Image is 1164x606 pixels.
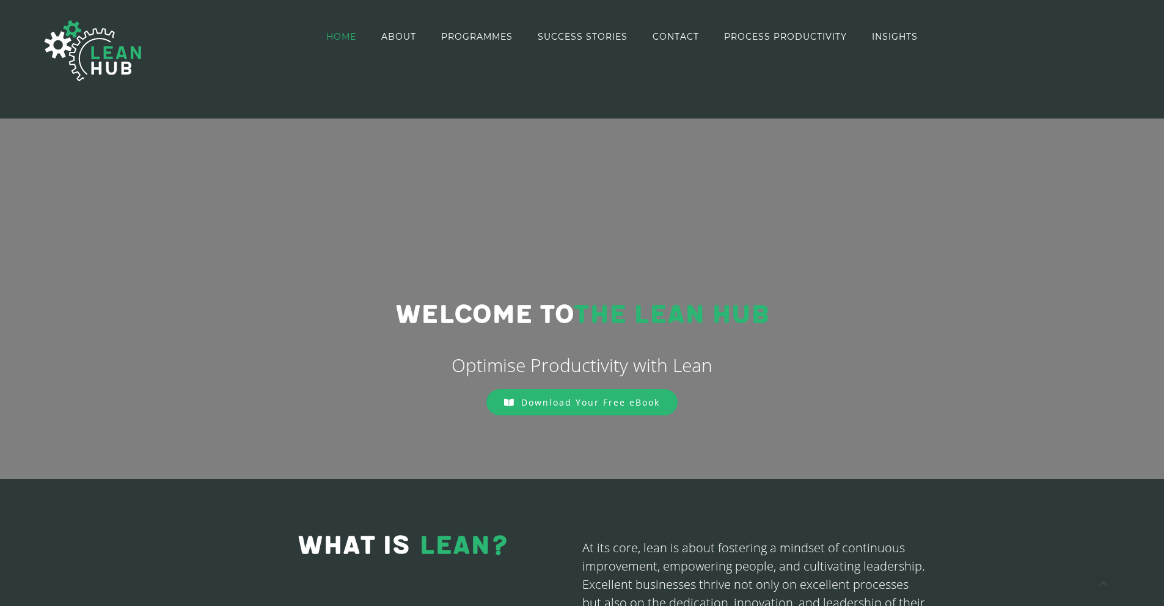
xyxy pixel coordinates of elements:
[574,299,769,330] span: THE LEAN HUB
[653,1,699,71] a: CONTACT
[521,396,660,408] span: Download Your Free eBook
[326,32,356,41] span: HOME
[326,1,356,71] a: HOME
[872,1,918,71] a: INSIGHTS
[381,32,416,41] span: ABOUT
[298,530,409,561] span: WHAT IS
[872,32,918,41] span: INSIGHTS
[441,32,513,41] span: PROGRAMMES
[452,352,712,378] span: Optimise Productivity with Lean
[395,299,574,330] span: Welcome to
[381,1,416,71] a: ABOUT
[724,1,847,71] a: PROCESS PRODUCTIVITY
[486,389,678,415] a: Download Your Free eBook
[32,7,154,94] img: The Lean Hub | Optimising productivity with Lean Logo
[538,1,628,71] a: SUCCESS STORIES
[419,530,509,561] span: LEAN?
[724,32,847,41] span: PROCESS PRODUCTIVITY
[538,32,628,41] span: SUCCESS STORIES
[326,1,918,71] nav: Main Menu
[653,32,699,41] span: CONTACT
[441,1,513,71] a: PROGRAMMES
